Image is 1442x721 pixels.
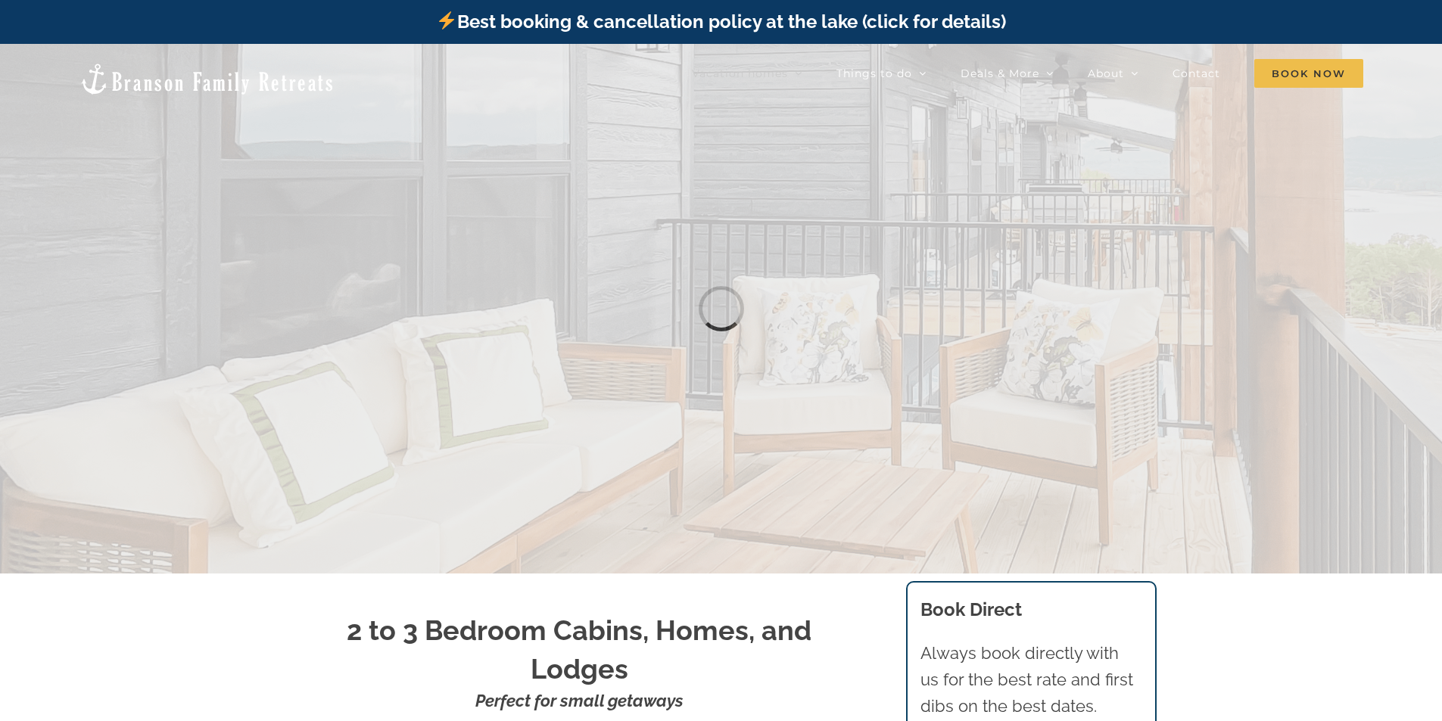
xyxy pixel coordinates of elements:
strong: Perfect for small getaways [475,691,684,710]
a: Things to do [836,58,927,89]
span: Vacation homes [692,68,788,79]
a: Book Now [1254,58,1363,89]
img: ⚡️ [438,11,456,30]
nav: Main Menu [692,58,1363,89]
span: Deals & More [961,68,1039,79]
a: Best booking & cancellation policy at the lake (click for details) [436,11,1005,33]
p: Always book directly with us for the best rate and first dibs on the best dates. [920,640,1141,720]
span: About [1088,68,1124,79]
span: Contact [1173,68,1220,79]
a: Deals & More [961,58,1054,89]
img: Branson Family Retreats Logo [79,62,335,96]
a: Vacation homes [692,58,802,89]
span: Things to do [836,68,912,79]
a: About [1088,58,1138,89]
a: Contact [1173,58,1220,89]
b: Book Direct [920,598,1022,620]
span: Book Now [1254,59,1363,88]
strong: 2 to 3 Bedroom Cabins, Homes, and Lodges [347,614,811,684]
